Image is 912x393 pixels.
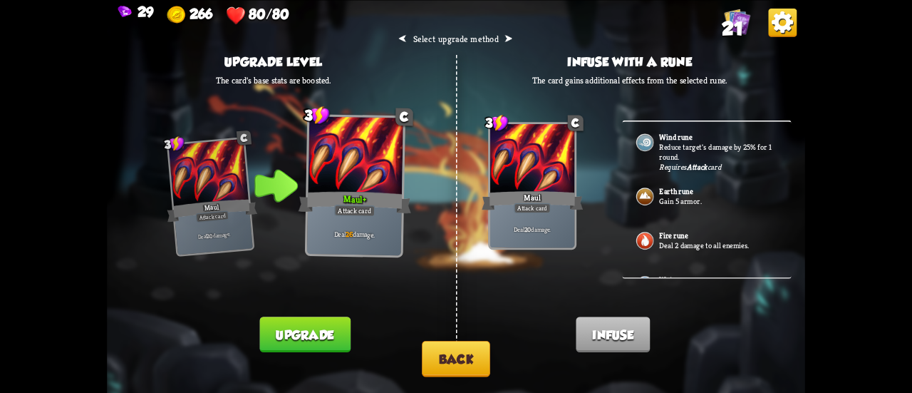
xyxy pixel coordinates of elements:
[659,132,692,142] b: Wind rune
[190,5,212,21] span: 266
[514,203,551,213] div: Attack card
[659,230,688,240] b: Fire rune
[659,142,777,162] p: Reduce target's damage by 25% for 1 round.
[334,204,375,216] div: Attack card
[635,275,655,295] img: Water.png
[216,55,331,69] h3: Upgrade level
[722,18,743,39] span: 21
[725,8,751,37] div: View all the cards in your deck
[485,114,509,132] div: 3
[254,169,298,202] img: Indicator_Arrow.png
[422,341,490,377] button: Back
[659,275,695,285] b: Water rune
[687,162,708,172] b: Attack
[226,5,289,25] div: Health
[769,8,797,36] img: Options_Button.png
[118,4,154,19] div: Gems
[524,225,532,233] b: 20
[167,5,187,25] img: Gold.png
[568,115,584,131] div: C
[304,105,330,125] div: 3
[532,55,727,69] h3: Infuse with a rune
[635,186,655,206] img: Earth.png
[346,229,353,238] b: 26
[492,225,573,233] p: Deal damage.
[532,74,727,86] p: The card gains additional effects from the selected rune.
[259,317,350,352] button: Upgrade
[299,188,412,215] div: Maul+
[659,240,777,250] p: Deal 2 damage to all enemies.
[118,5,132,18] img: Gem.png
[659,162,720,172] div: Requires card
[178,228,250,242] p: Deal damage.
[237,130,252,145] div: C
[413,33,499,44] span: Select upgrade method
[725,8,751,34] img: Cards_Icon.png
[482,189,583,212] div: Maul
[659,196,777,206] p: Gain 5 armor.
[167,5,213,25] div: Gold
[166,195,257,223] div: Maul
[207,231,213,239] b: 20
[635,132,655,152] img: Wind.png
[310,228,399,239] p: Deal damage.
[395,108,413,126] div: C
[398,33,513,44] h2: ⮜ ⮞
[635,230,655,250] img: Fire.png
[216,74,331,86] p: The card's base stats are boosted.
[249,5,289,21] span: 80/80
[226,5,246,25] img: Heart.png
[196,210,229,223] div: Attack card
[163,135,185,153] div: 3
[576,317,650,352] button: Infuse
[659,186,693,196] b: Earth rune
